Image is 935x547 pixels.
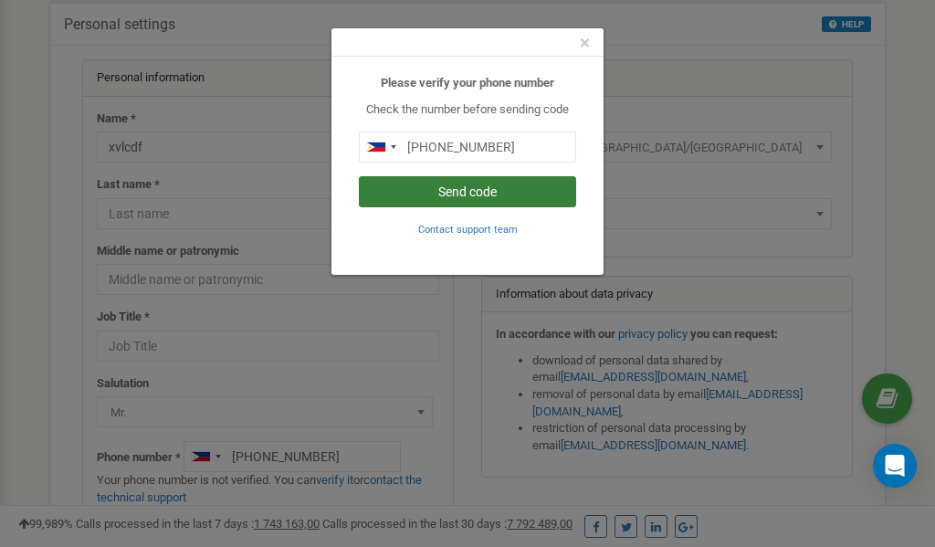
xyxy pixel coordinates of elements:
[580,32,590,54] span: ×
[381,76,554,89] b: Please verify your phone number
[418,224,518,236] small: Contact support team
[580,34,590,53] button: Close
[418,222,518,236] a: Contact support team
[359,176,576,207] button: Send code
[873,444,917,488] div: Open Intercom Messenger
[359,131,576,163] input: 0905 123 4567
[359,101,576,119] p: Check the number before sending code
[360,132,402,162] div: Telephone country code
